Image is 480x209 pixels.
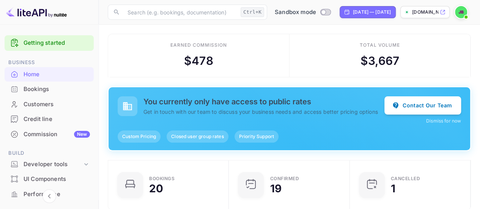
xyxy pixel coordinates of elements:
[272,8,334,17] div: Switch to Production mode
[360,52,399,69] div: $ 3,667
[5,35,94,51] div: Getting started
[359,42,400,49] div: Total volume
[74,131,90,138] div: New
[5,97,94,111] a: Customers
[455,6,467,18] img: Justin Bossi
[24,39,90,47] a: Getting started
[5,172,94,186] a: UI Components
[384,96,461,115] button: Contact Our Team
[149,183,163,194] div: 20
[24,85,90,94] div: Bookings
[5,127,94,142] div: CommissionNew
[5,82,94,97] div: Bookings
[241,7,264,17] div: Ctrl+K
[270,183,281,194] div: 19
[391,176,420,181] div: CANCELLED
[426,118,461,124] button: Dismiss for now
[184,52,213,69] div: $ 478
[5,172,94,187] div: UI Components
[6,6,67,18] img: LiteAPI logo
[234,133,279,140] span: Priority Support
[270,176,299,181] div: Confirmed
[5,187,94,202] div: Performance
[24,130,90,139] div: Commission
[5,158,94,171] div: Developer tools
[24,70,90,79] div: Home
[5,112,94,126] a: Credit line
[167,133,228,140] span: Closed user group rates
[24,190,90,199] div: Performance
[24,175,90,184] div: UI Components
[5,112,94,127] div: Credit line
[5,97,94,112] div: Customers
[24,115,90,124] div: Credit line
[170,42,227,49] div: Earned commission
[42,189,56,203] button: Collapse navigation
[143,108,384,116] p: Get in touch with our team to discuss your business needs and access better pricing options
[5,187,94,201] a: Performance
[123,5,238,20] input: Search (e.g. bookings, documentation)
[391,183,395,194] div: 1
[5,67,94,82] div: Home
[5,58,94,67] span: Business
[143,97,384,106] h5: You currently only have access to public rates
[24,160,82,169] div: Developer tools
[412,9,438,16] p: [DOMAIN_NAME]
[5,82,94,96] a: Bookings
[5,127,94,141] a: CommissionNew
[149,176,175,181] div: Bookings
[5,67,94,81] a: Home
[5,149,94,157] span: Build
[24,100,90,109] div: Customers
[353,9,391,16] div: [DATE] — [DATE]
[275,8,316,17] span: Sandbox mode
[118,133,161,140] span: Custom Pricing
